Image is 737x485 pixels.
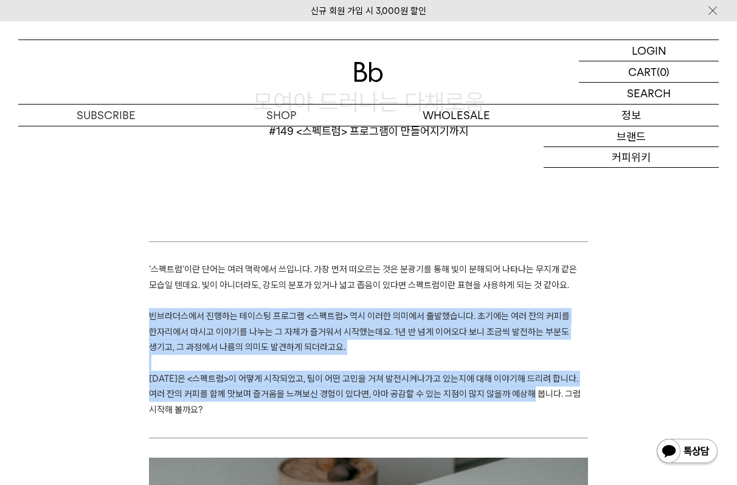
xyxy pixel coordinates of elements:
a: LOGIN [579,40,719,61]
img: 카카오톡 채널 1:1 채팅 버튼 [656,438,719,467]
a: 저널 [544,168,719,188]
img: 로고 [354,62,383,82]
a: 신규 회원 가입 시 3,000원 할인 [311,5,426,16]
div: #149 <스펙트럼> 프로그램이 만들어지기까지 [18,124,719,139]
p: WHOLESALE [368,105,544,126]
p: SEARCH [627,83,671,104]
a: SUBSCRIBE [18,105,193,126]
a: 브랜드 [544,126,719,147]
p: CART [628,61,657,82]
span: ‘스펙트럼’이란 단어는 여러 맥락에서 쓰입니다. 가장 먼저 떠오르는 것은 분광기를 통해 빛이 분해되어 나타나는 무지개 같은 모습일 텐데요. 빛이 아니더라도, 강도의 분포가 있... [149,264,577,291]
p: 정보 [544,105,719,126]
a: 커피위키 [544,147,719,168]
span: 빈브라더스에서 진행하는 테이스팅 프로그램 <스펙트럼> 역시 이러한 의미에서 출발했습니다. 초기에는 여러 잔의 커피를 한자리에서 마시고 이야기를 나누는 그 자체가 즐거워서 시작... [149,311,570,353]
p: LOGIN [632,40,666,61]
p: (0) [657,61,670,82]
a: SHOP [193,105,368,126]
span: [DATE]은 <스펙트럼>이 어떻게 시작되었고, 팀이 어떤 고민을 거쳐 발전시켜나가고 있는지에 대해 이야기해 드리려 합니다. 여러 잔의 커피를 함께 맛보며 즐거움을 느껴보신 ... [149,373,581,415]
a: CART (0) [579,61,719,83]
